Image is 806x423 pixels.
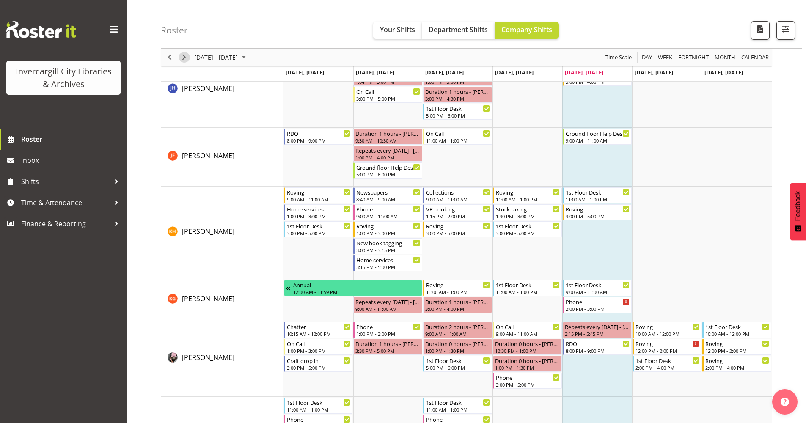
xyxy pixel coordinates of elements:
div: 1st Floor Desk [287,222,351,230]
div: Kaela Harley"s event - Phone Begin From Tuesday, September 16, 2025 at 9:00:00 AM GMT+12:00 Ends ... [353,204,422,220]
div: 1st Floor Desk [426,356,490,365]
div: Joanne Forbes"s event - Ground floor Help Desk Begin From Tuesday, September 16, 2025 at 5:00:00 ... [353,162,422,179]
div: 10:00 AM - 12:00 PM [705,330,769,337]
div: 9:00 AM - 11:00 AM [566,137,630,144]
button: Timeline Week [657,52,674,63]
div: Ground floor Help Desk [356,163,420,171]
div: Kaela Harley"s event - Roving Begin From Tuesday, September 16, 2025 at 1:00:00 PM GMT+12:00 Ends... [353,221,422,237]
div: 9:00 AM - 11:00 AM [426,196,490,203]
div: 1st Floor Desk [287,398,351,407]
div: 3:00 PM - 5:00 PM [287,230,351,236]
div: 1:00 PM - 3:00 PM [287,347,351,354]
div: Roving [496,188,560,196]
a: [PERSON_NAME] [182,83,234,93]
div: Kaela Harley"s event - 1st Floor Desk Begin From Thursday, September 18, 2025 at 3:00:00 PM GMT+1... [493,221,562,237]
div: Keyu Chen"s event - Roving Begin From Saturday, September 20, 2025 at 10:00:00 AM GMT+12:00 Ends ... [633,322,701,338]
div: Roving [705,356,769,365]
div: Linda Cooper"s event - 1st Floor Desk Begin From Wednesday, September 17, 2025 at 11:00:00 AM GMT... [423,398,492,414]
div: 3:00 PM - 5:00 PM [566,213,630,220]
div: Repeats every [DATE] - [PERSON_NAME] [355,146,420,154]
div: Keyu Chen"s event - Phone Begin From Thursday, September 18, 2025 at 3:00:00 PM GMT+12:00 Ends At... [493,373,562,389]
div: Duration 1 hours - [PERSON_NAME] [425,297,490,306]
td: Jillian Hunter resource [161,52,283,128]
div: Kaela Harley"s event - 1st Floor Desk Begin From Friday, September 19, 2025 at 11:00:00 AM GMT+12... [563,187,632,203]
div: Joanne Forbes"s event - Duration 1 hours - Joanne Forbes Begin From Tuesday, September 16, 2025 a... [353,129,422,145]
div: Keyu Chen"s event - Roving Begin From Sunday, September 21, 2025 at 2:00:00 PM GMT+12:00 Ends At ... [702,356,771,372]
div: Keyu Chen"s event - Craft drop in Begin From Monday, September 15, 2025 at 3:00:00 PM GMT+12:00 E... [284,356,353,372]
div: 1st Floor Desk [705,322,769,331]
div: Keyu Chen"s event - RDO Begin From Friday, September 19, 2025 at 8:00:00 PM GMT+12:00 Ends At Fri... [563,339,632,355]
div: 1st Floor Desk [426,398,490,407]
span: [PERSON_NAME] [182,353,234,362]
div: Keyu Chen"s event - Chatter Begin From Monday, September 15, 2025 at 10:15:00 AM GMT+12:00 Ends A... [284,322,353,338]
div: 10:15 AM - 12:00 PM [287,330,351,337]
div: September 15 - 21, 2025 [191,49,251,66]
div: 1st Floor Desk [635,356,699,365]
span: [PERSON_NAME] [182,84,234,93]
button: September 2025 [193,52,250,63]
div: Collections [426,188,490,196]
div: Kaela Harley"s event - Home services Begin From Tuesday, September 16, 2025 at 3:15:00 PM GMT+12:... [353,255,422,271]
span: Time Scale [605,52,633,63]
button: Your Shifts [373,22,422,39]
div: 3:00 PM - 5:00 PM [496,381,560,388]
div: Duration 1 hours - [PERSON_NAME] [425,87,490,96]
button: Previous [164,52,176,63]
div: Katie Greene"s event - Phone Begin From Friday, September 19, 2025 at 2:00:00 PM GMT+12:00 Ends A... [563,297,632,313]
div: 11:00 AM - 1:00 PM [426,137,490,144]
span: Company Shifts [501,25,552,34]
span: [DATE], [DATE] [565,69,603,76]
div: On Call [356,87,420,96]
div: Ground floor Help Desk [566,129,630,137]
a: [PERSON_NAME] [182,294,234,304]
div: Joanne Forbes"s event - Repeats every tuesday - Joanne Forbes Begin From Tuesday, September 16, 2... [353,146,422,162]
div: On Call [287,339,351,348]
div: RDO [566,339,630,348]
button: Company Shifts [495,22,559,39]
div: Keyu Chen"s event - 1st Floor Desk Begin From Sunday, September 21, 2025 at 10:00:00 AM GMT+12:00... [702,322,771,338]
div: Keyu Chen"s event - Duration 0 hours - Keyu Chen Begin From Thursday, September 18, 2025 at 12:30... [493,339,562,355]
div: Roving [356,222,420,230]
div: Phone [356,322,420,331]
div: Repeats every [DATE] - [PERSON_NAME] [565,322,630,331]
div: Keyu Chen"s event - Repeats every friday - Keyu Chen Begin From Friday, September 19, 2025 at 3:1... [563,322,632,338]
div: Roving [426,280,490,289]
div: 12:00 PM - 2:00 PM [635,347,699,354]
a: [PERSON_NAME] [182,226,234,236]
div: 3:00 PM - 5:00 PM [356,95,420,102]
div: 11:00 AM - 1:00 PM [287,406,351,413]
div: Phone [566,297,630,306]
td: Keyu Chen resource [161,321,283,397]
div: 3:00 PM - 4:30 PM [425,95,490,102]
div: 3:15 PM - 5:00 PM [356,264,420,270]
button: Timeline Day [641,52,654,63]
div: 9:30 AM - 10:30 AM [355,137,420,144]
div: Keyu Chen"s event - 1st Floor Desk Begin From Wednesday, September 17, 2025 at 5:00:00 PM GMT+12:... [423,356,492,372]
button: Department Shifts [422,22,495,39]
div: 2:00 PM - 3:00 PM [566,305,630,312]
button: Time Scale [604,52,633,63]
button: Feedback - Show survey [790,183,806,240]
div: Joanne Forbes"s event - On Call Begin From Wednesday, September 17, 2025 at 11:00:00 AM GMT+12:00... [423,129,492,145]
span: [PERSON_NAME] [182,151,234,160]
div: 1st Floor Desk [566,188,630,196]
div: 1:00 PM - 3:00 PM [356,230,420,236]
div: 1:04 PM - 3:00 PM [355,78,420,85]
div: Keyu Chen"s event - Duration 2 hours - Keyu Chen Begin From Wednesday, September 17, 2025 at 9:00... [423,322,492,338]
td: Katie Greene resource [161,279,283,321]
div: 9:00 AM - 11:00 AM [356,213,420,220]
div: Roving [705,339,769,348]
span: Month [714,52,736,63]
div: On Call [496,322,560,331]
div: next period [177,49,191,66]
div: 2:00 PM - 4:00 PM [705,364,769,371]
button: Next [179,52,190,63]
span: Day [641,52,653,63]
div: 8:00 PM - 9:00 PM [287,137,351,144]
div: Home services [356,255,420,264]
span: [PERSON_NAME] [182,227,234,236]
div: Keyu Chen"s event - Duration 1 hours - Keyu Chen Begin From Tuesday, September 16, 2025 at 3:30:0... [353,339,422,355]
div: 5:00 PM - 6:00 PM [426,364,490,371]
div: 3:00 PM - 4:00 PM [425,305,490,312]
span: Department Shifts [429,25,488,34]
